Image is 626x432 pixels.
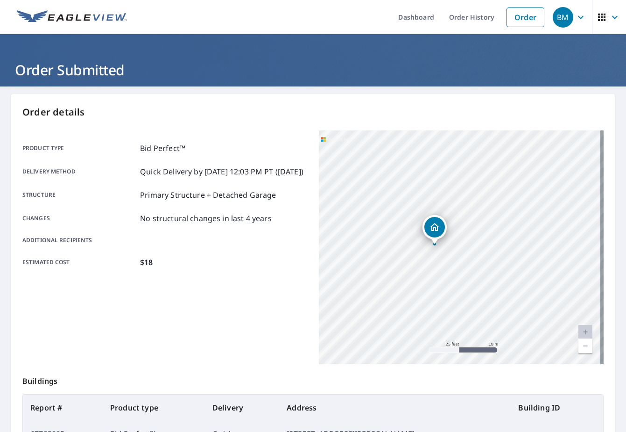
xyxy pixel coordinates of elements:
[205,395,279,421] th: Delivery
[103,395,205,421] th: Product type
[22,105,604,119] p: Order details
[553,7,573,28] div: BM
[140,166,303,177] p: Quick Delivery by [DATE] 12:03 PM PT ([DATE])
[506,7,544,27] a: Order
[23,395,103,421] th: Report #
[140,189,276,201] p: Primary Structure + Detached Garage
[511,395,603,421] th: Building ID
[22,189,136,201] p: Structure
[22,236,136,245] p: Additional recipients
[140,143,185,154] p: Bid Perfect™
[279,395,511,421] th: Address
[11,60,615,79] h1: Order Submitted
[578,339,592,353] a: Current Level 20, Zoom Out
[22,364,604,394] p: Buildings
[140,213,272,224] p: No structural changes in last 4 years
[140,257,153,268] p: $18
[578,325,592,339] a: Current Level 20, Zoom In Disabled
[22,166,136,177] p: Delivery method
[17,10,127,24] img: EV Logo
[22,213,136,224] p: Changes
[422,215,447,244] div: Dropped pin, building 1, Residential property, 22890 James Ave Kingfisher, OK 73750
[22,143,136,154] p: Product type
[22,257,136,268] p: Estimated cost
